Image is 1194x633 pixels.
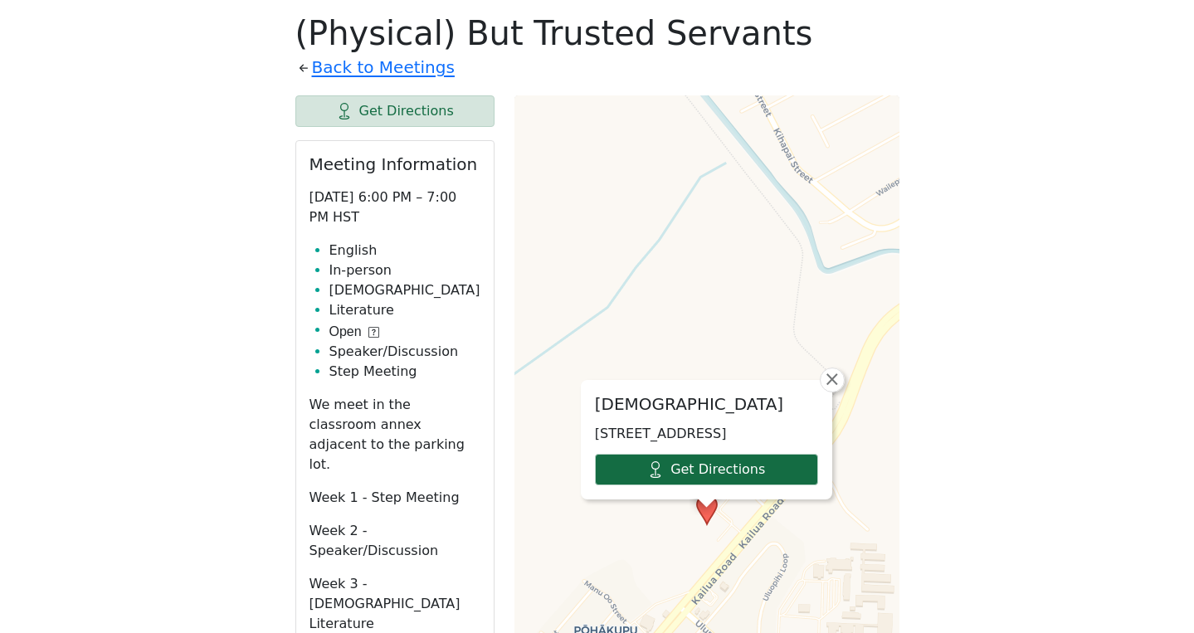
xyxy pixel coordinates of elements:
p: Week 2 - Speaker/Discussion [309,521,480,561]
p: We meet in the classroom annex adjacent to the parking lot. [309,395,480,475]
h2: [DEMOGRAPHIC_DATA] [595,394,818,414]
li: Speaker/Discussion [329,342,480,362]
li: English [329,241,480,261]
p: [DATE] 6:00 PM – 7:00 PM HST [309,187,480,227]
p: Week 1 - Step Meeting [309,488,480,508]
a: Get Directions [295,95,495,127]
p: [STREET_ADDRESS] [595,424,818,444]
a: Close popup [820,368,845,392]
a: Back to Meetings [312,53,455,82]
li: Literature [329,300,480,320]
h1: (Physical) But Trusted Servants [295,13,899,53]
span: × [824,369,841,389]
a: Get Directions [595,454,818,485]
button: Open [329,322,379,342]
li: Step Meeting [329,362,480,382]
li: [DEMOGRAPHIC_DATA] [329,280,480,300]
h2: Meeting Information [309,154,480,174]
span: Open [329,322,362,342]
li: In-person [329,261,480,280]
